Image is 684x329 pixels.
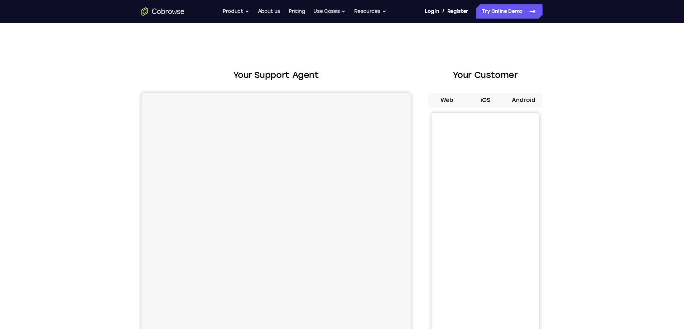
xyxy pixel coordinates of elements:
[442,7,444,16] span: /
[258,4,280,19] a: About us
[425,4,439,19] a: Log In
[428,69,543,82] h2: Your Customer
[141,69,411,82] h2: Your Support Agent
[223,4,249,19] button: Product
[313,4,346,19] button: Use Cases
[141,7,184,16] a: Go to the home page
[428,93,466,107] button: Web
[504,93,543,107] button: Android
[354,4,386,19] button: Resources
[466,93,505,107] button: iOS
[289,4,305,19] a: Pricing
[447,4,468,19] a: Register
[476,4,543,19] a: Try Online Demo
